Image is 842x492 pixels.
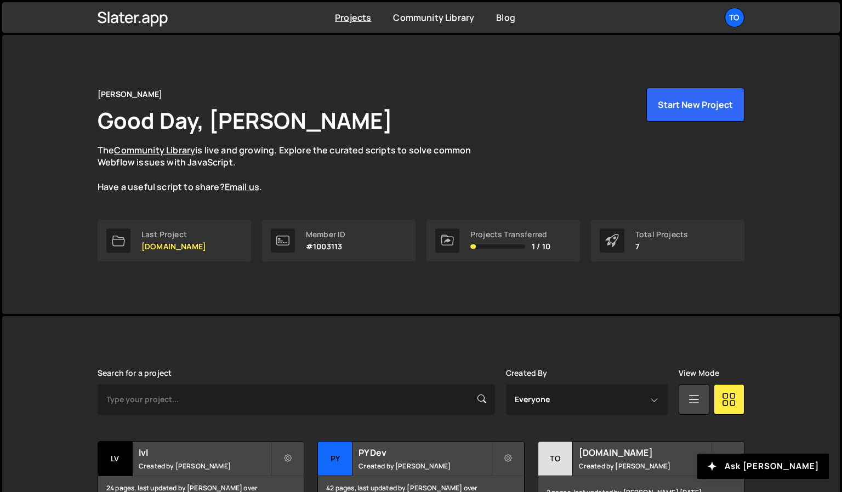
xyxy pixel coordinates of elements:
div: Projects Transferred [470,230,550,239]
a: Projects [335,12,371,24]
h2: [DOMAIN_NAME] [579,447,711,459]
a: Community Library [393,12,474,24]
h2: lvl [139,447,271,459]
small: Created by [PERSON_NAME] [359,461,491,471]
div: [PERSON_NAME] [98,88,162,101]
div: PY [318,442,352,476]
p: 7 [635,242,688,251]
span: 1 / 10 [532,242,550,251]
h1: Good Day, [PERSON_NAME] [98,105,392,135]
a: Email us [225,181,259,193]
a: Community Library [114,144,195,156]
div: Last Project [141,230,206,239]
button: Ask [PERSON_NAME] [697,454,829,479]
input: Type your project... [98,384,495,415]
div: Total Projects [635,230,688,239]
div: lv [98,442,133,476]
a: Blog [496,12,515,24]
h2: PYDev [359,447,491,459]
small: Created by [PERSON_NAME] [139,461,271,471]
label: View Mode [679,369,719,377]
a: Last Project [DOMAIN_NAME] [98,220,251,261]
button: Start New Project [646,88,744,122]
a: To [725,8,744,27]
p: [DOMAIN_NAME] [141,242,206,251]
label: Created By [506,369,548,377]
div: to [538,442,573,476]
p: The is live and growing. Explore the curated scripts to solve common Webflow issues with JavaScri... [98,144,492,193]
div: Member ID [306,230,345,239]
small: Created by [PERSON_NAME] [579,461,711,471]
label: Search for a project [98,369,172,377]
p: #1003113 [306,242,345,251]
